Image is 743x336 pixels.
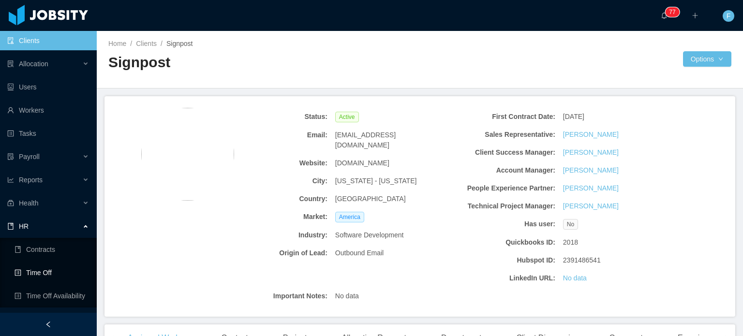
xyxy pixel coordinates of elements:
b: Important Notes: [221,291,327,301]
b: LinkedIn URL: [449,273,555,283]
b: Market: [221,212,327,222]
i: icon: file-protect [7,153,14,160]
div: [DATE] [559,108,673,126]
span: Reports [19,176,43,184]
span: America [335,212,364,222]
b: City: [221,176,327,186]
b: Website: [221,158,327,168]
a: icon: profileTasks [7,124,89,143]
a: icon: profileTime Off Availability [15,286,89,306]
span: Health [19,199,38,207]
button: Optionsicon: down [683,51,731,67]
a: [PERSON_NAME] [563,147,619,158]
a: icon: profileTime Off [15,263,89,282]
span: HR [19,222,29,230]
b: Has user: [449,219,555,229]
b: People Experience Partner: [449,183,555,193]
b: Country: [221,194,327,204]
span: Active [335,112,359,122]
span: / [161,40,163,47]
a: icon: userWorkers [7,101,89,120]
span: No [563,219,578,230]
a: icon: bookContracts [15,240,89,259]
b: Client Success Manager: [449,147,555,158]
a: [PERSON_NAME] [563,183,619,193]
span: 2391486541 [563,255,601,265]
span: 2018 [563,237,578,248]
i: icon: line-chart [7,176,14,183]
span: [GEOGRAPHIC_DATA] [335,194,406,204]
span: Software Development [335,230,404,240]
h2: Signpost [108,53,420,73]
a: No data [563,273,587,283]
img: b9463590-da47-11e9-bf70-4be58c1a47b4_5e62a497af258-400w.png [141,108,234,201]
span: Payroll [19,153,40,161]
a: Clients [136,40,157,47]
i: icon: solution [7,60,14,67]
b: First Contract Date: [449,112,555,122]
a: icon: robotUsers [7,77,89,97]
b: Industry: [221,230,327,240]
span: [US_STATE] - [US_STATE] [335,176,417,186]
a: Home [108,40,126,47]
span: Allocation [19,60,48,68]
b: Account Manager: [449,165,555,175]
p: 7 [669,7,672,17]
i: icon: medicine-box [7,200,14,206]
span: No data [335,291,359,301]
span: / [130,40,132,47]
i: icon: book [7,223,14,230]
b: Origin of Lead: [221,248,327,258]
sup: 77 [665,7,679,17]
b: Sales Representative: [449,130,555,140]
span: Outbound Email [335,248,384,258]
a: [PERSON_NAME] [563,130,619,140]
a: [PERSON_NAME] [563,201,619,211]
p: 7 [672,7,676,17]
i: icon: plus [692,12,698,19]
b: Status: [221,112,327,122]
b: Technical Project Manager: [449,201,555,211]
span: F [727,10,731,22]
span: [EMAIL_ADDRESS][DOMAIN_NAME] [335,130,442,150]
b: Quickbooks ID: [449,237,555,248]
a: icon: auditClients [7,31,89,50]
i: icon: bell [661,12,668,19]
a: [PERSON_NAME] [563,165,619,175]
b: Hubspot ID: [449,255,555,265]
b: Email: [221,130,327,140]
span: [DOMAIN_NAME] [335,158,389,168]
span: Signpost [166,40,193,47]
